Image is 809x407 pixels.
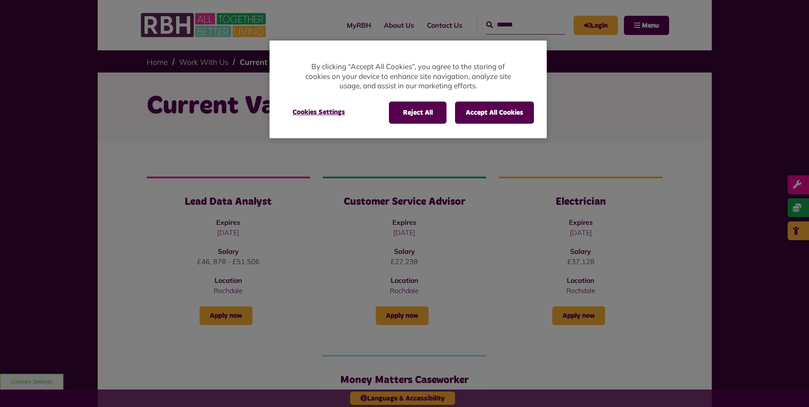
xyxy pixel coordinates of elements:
[270,41,547,138] div: Cookie banner
[270,41,547,138] div: Privacy
[304,62,513,91] p: By clicking “Accept All Cookies”, you agree to the storing of cookies on your device to enhance s...
[455,102,534,124] button: Accept All Cookies
[282,102,355,123] button: Cookies Settings
[389,102,447,124] button: Reject All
